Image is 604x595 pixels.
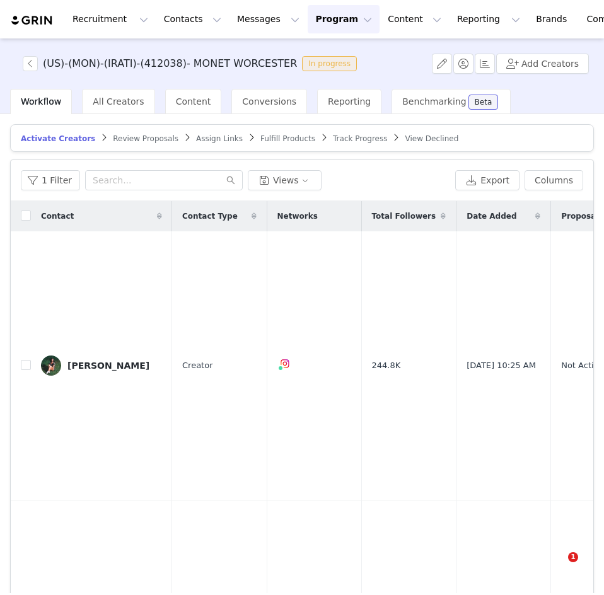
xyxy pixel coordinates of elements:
[280,359,290,369] img: instagram.svg
[43,56,297,71] h3: (US)-(MON)-(IRATI)-(412038)- MONET WORCESTER
[372,211,436,222] span: Total Followers
[113,134,178,143] span: Review Proposals
[475,98,492,106] div: Beta
[402,96,466,107] span: Benchmarking
[405,134,458,143] span: View Declined
[182,211,238,222] span: Contact Type
[10,14,54,26] img: grin logo
[21,96,61,107] span: Workflow
[41,355,162,376] a: [PERSON_NAME]
[528,5,578,33] a: Brands
[229,5,307,33] button: Messages
[248,170,322,190] button: Views
[450,5,528,33] button: Reporting
[176,96,211,107] span: Content
[333,134,387,143] span: Track Progress
[21,134,95,143] span: Activate Creators
[568,552,578,562] span: 1
[328,96,371,107] span: Reporting
[277,211,318,222] span: Networks
[467,211,516,222] span: Date Added
[41,355,61,376] img: 585f7c43-a882-4f06-bff3-080ab7105d28.jpg
[467,359,536,372] span: [DATE] 10:25 AM
[496,54,589,74] button: Add Creators
[455,170,520,190] button: Export
[242,96,296,107] span: Conversions
[93,96,144,107] span: All Creators
[85,170,243,190] input: Search...
[156,5,229,33] button: Contacts
[380,5,449,33] button: Content
[308,5,380,33] button: Program
[23,56,362,71] span: [object Object]
[196,134,243,143] span: Assign Links
[372,359,401,372] span: 244.8K
[65,5,156,33] button: Recruitment
[67,361,149,371] div: [PERSON_NAME]
[21,170,80,190] button: 1 Filter
[226,176,235,185] i: icon: search
[525,170,583,190] button: Columns
[41,211,74,222] span: Contact
[302,56,357,71] span: In progress
[542,552,572,582] iframe: Intercom live chat
[260,134,315,143] span: Fulfill Products
[182,359,213,372] span: Creator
